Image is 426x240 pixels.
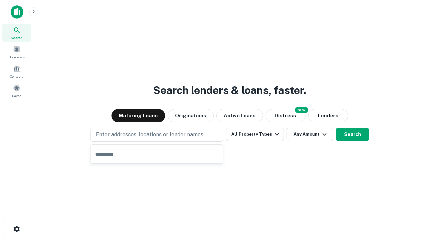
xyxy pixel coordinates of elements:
button: Originations [168,109,214,122]
p: Enter addresses, locations or lender names [96,131,203,139]
img: capitalize-icon.png [11,5,23,19]
button: All Property Types [226,128,284,141]
h3: Search lenders & loans, faster. [153,82,306,98]
button: Maturing Loans [111,109,165,122]
div: NEW [295,107,308,113]
span: Search [11,35,23,40]
button: Lenders [308,109,348,122]
button: Active Loans [216,109,263,122]
iframe: Chat Widget [393,187,426,219]
button: Any Amount [287,128,333,141]
span: Contacts [10,74,23,79]
a: Contacts [2,62,31,80]
a: Search [2,24,31,42]
button: Search distressed loans with lien and other non-mortgage details. [266,109,306,122]
a: Saved [2,82,31,100]
button: Search [336,128,369,141]
span: Borrowers [9,54,25,60]
a: Borrowers [2,43,31,61]
span: Saved [12,93,22,98]
button: Enter addresses, locations or lender names [90,128,223,142]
